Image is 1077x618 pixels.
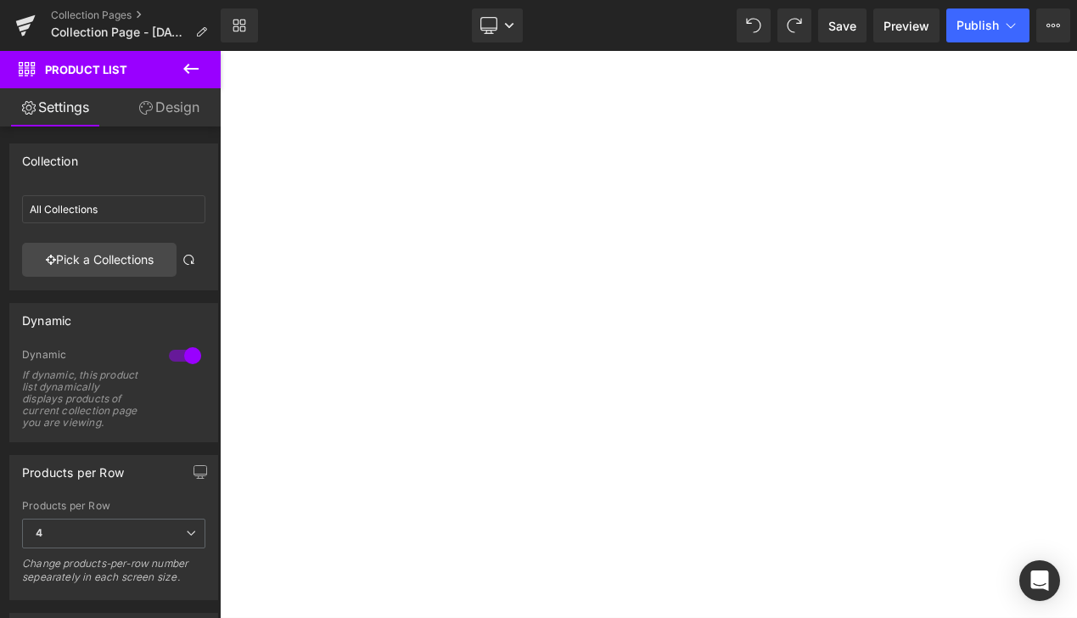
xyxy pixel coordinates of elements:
[51,25,188,39] span: Collection Page - [DATE] 12:30:27
[114,88,224,126] a: Design
[883,17,929,35] span: Preview
[1036,8,1070,42] button: More
[1019,560,1060,601] div: Open Intercom Messenger
[873,8,940,42] a: Preview
[221,8,258,42] a: New Library
[36,526,42,539] b: 4
[22,243,177,277] a: Pick a Collections
[22,456,124,480] div: Products per Row
[828,17,856,35] span: Save
[22,348,152,366] div: Dynamic
[946,8,1029,42] button: Publish
[777,8,811,42] button: Redo
[45,63,127,76] span: Product List
[22,144,78,168] div: Collection
[51,8,221,22] a: Collection Pages
[22,557,205,595] div: Change products-per-row number sepearately in each screen size.
[22,500,205,512] div: Products per Row
[737,8,771,42] button: Undo
[22,369,149,429] div: If dynamic, this product list dynamically displays products of current collection page you are vi...
[956,19,999,32] span: Publish
[22,304,71,328] div: Dynamic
